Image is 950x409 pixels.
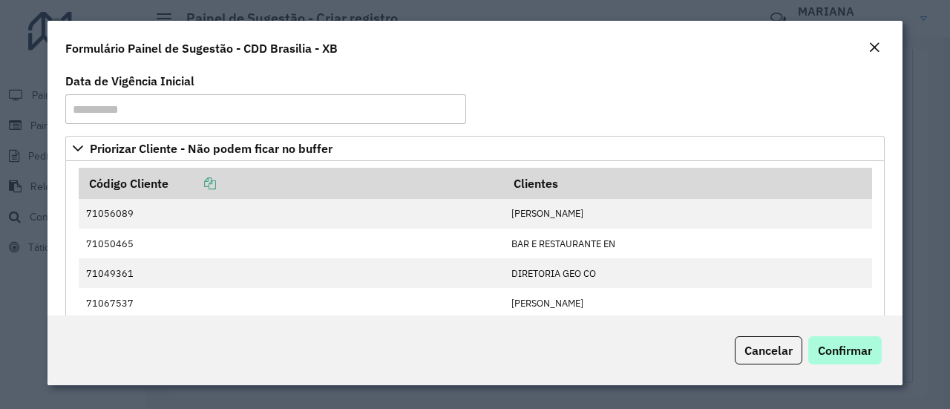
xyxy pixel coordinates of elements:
[808,336,882,364] button: Confirmar
[90,143,332,154] span: Priorizar Cliente - Não podem ficar no buffer
[504,199,872,229] td: [PERSON_NAME]
[168,176,216,191] a: Copiar
[504,168,872,199] th: Clientes
[504,258,872,288] td: DIRETORIA GEO CO
[79,199,504,229] td: 71056089
[868,42,880,53] em: Fechar
[504,288,872,318] td: [PERSON_NAME]
[65,136,885,161] a: Priorizar Cliente - Não podem ficar no buffer
[864,39,885,58] button: Close
[744,343,793,358] span: Cancelar
[65,72,194,90] label: Data de Vigência Inicial
[79,258,504,288] td: 71049361
[65,39,338,57] h4: Formulário Painel de Sugestão - CDD Brasilia - XB
[79,288,504,318] td: 71067537
[79,229,504,258] td: 71050465
[818,343,872,358] span: Confirmar
[79,168,504,199] th: Código Cliente
[735,336,802,364] button: Cancelar
[504,229,872,258] td: BAR E RESTAURANTE EN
